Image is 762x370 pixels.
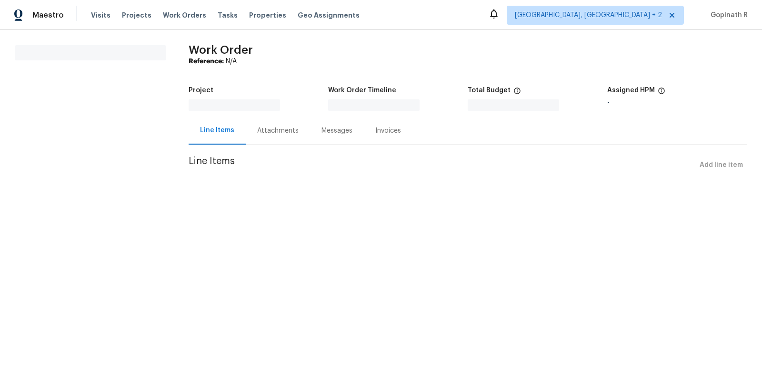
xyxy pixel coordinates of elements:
span: Work Orders [163,10,206,20]
div: Invoices [375,126,401,136]
h5: Project [189,87,213,94]
div: N/A [189,57,747,66]
span: Tasks [218,12,238,19]
span: Properties [249,10,286,20]
span: Work Order [189,44,253,56]
h5: Work Order Timeline [328,87,396,94]
div: Line Items [200,126,234,135]
span: The hpm assigned to this work order. [658,87,665,99]
b: Reference: [189,58,224,65]
span: Geo Assignments [298,10,360,20]
h5: Total Budget [468,87,511,94]
span: Gopinath R [707,10,748,20]
span: Visits [91,10,110,20]
div: - [607,99,747,106]
span: The total cost of line items that have been proposed by Opendoor. This sum includes line items th... [513,87,521,99]
span: Maestro [32,10,64,20]
h5: Assigned HPM [607,87,655,94]
div: Attachments [257,126,299,136]
span: [GEOGRAPHIC_DATA], [GEOGRAPHIC_DATA] + 2 [515,10,662,20]
div: Messages [321,126,352,136]
span: Line Items [189,156,696,174]
span: Projects [122,10,151,20]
